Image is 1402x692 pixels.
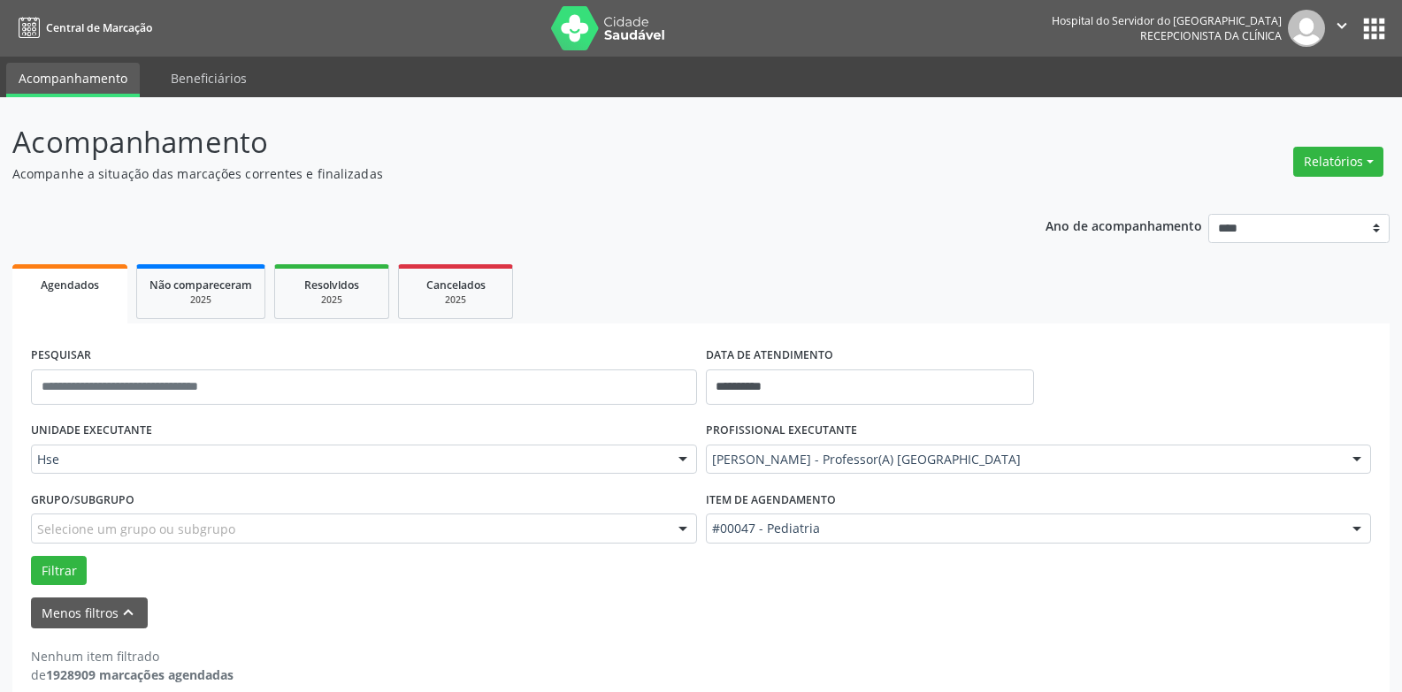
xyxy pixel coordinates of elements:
div: Nenhum item filtrado [31,647,234,665]
span: #00047 - Pediatria [712,520,1336,537]
label: UNIDADE EXECUTANTE [31,417,152,445]
div: 2025 [411,293,500,307]
span: Hse [37,451,661,468]
button: Filtrar [31,556,87,586]
span: Recepcionista da clínica [1140,28,1282,43]
a: Central de Marcação [12,13,152,42]
label: DATA DE ATENDIMENTO [706,342,833,369]
p: Ano de acompanhamento [1046,214,1202,236]
i: keyboard_arrow_up [119,603,138,622]
button: Menos filtroskeyboard_arrow_up [31,597,148,628]
span: Central de Marcação [46,20,152,35]
span: Selecione um grupo ou subgrupo [37,520,235,538]
a: Beneficiários [158,63,259,94]
span: [PERSON_NAME] - Professor(A) [GEOGRAPHIC_DATA] [712,451,1336,468]
label: Item de agendamento [706,486,836,513]
strong: 1928909 marcações agendadas [46,666,234,683]
span: Resolvidos [304,278,359,293]
div: 2025 [149,293,252,307]
div: de [31,665,234,684]
p: Acompanhamento [12,120,977,164]
span: Agendados [41,278,99,293]
button: Relatórios [1293,147,1383,177]
button: apps [1359,13,1390,44]
button:  [1325,10,1359,47]
div: 2025 [287,293,376,307]
label: Grupo/Subgrupo [31,486,134,513]
p: Acompanhe a situação das marcações correntes e finalizadas [12,164,977,183]
span: Cancelados [426,278,486,293]
img: img [1288,10,1325,47]
span: Não compareceram [149,278,252,293]
i:  [1332,16,1352,35]
label: PROFISSIONAL EXECUTANTE [706,417,857,445]
label: PESQUISAR [31,342,91,369]
a: Acompanhamento [6,63,140,97]
div: Hospital do Servidor do [GEOGRAPHIC_DATA] [1052,13,1282,28]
